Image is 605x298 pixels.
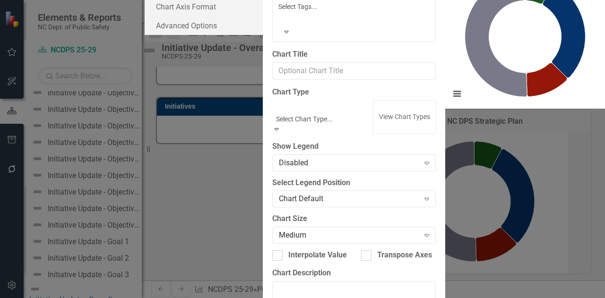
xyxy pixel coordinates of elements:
a: Advanced Options [145,16,263,35]
label: Chart Title [272,49,436,60]
label: Chart Description [272,268,436,279]
button: View chart menu, Chart [450,87,464,101]
div: Disabled [279,157,419,168]
div: Transpose Axes [377,250,432,261]
div: Select Tags... [278,2,430,11]
div: Medium [279,230,419,241]
div: Chart Default [279,194,419,204]
input: Optional Chart Title [272,62,436,80]
div: Interpolate Values [288,250,351,261]
label: Show Legend [272,141,436,152]
label: Chart Size [272,213,436,224]
path: Caution, 0. [551,62,568,79]
button: View Chart Types [373,100,436,134]
label: Chart Type [272,87,436,98]
label: Select Legend Position [272,178,436,188]
path: Below Plan, 11. [527,63,567,97]
div: Select Chart Type... [276,114,352,124]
